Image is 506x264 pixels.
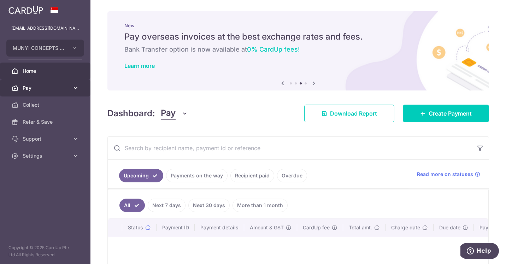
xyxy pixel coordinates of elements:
[11,25,79,32] p: [EMAIL_ADDRESS][DOMAIN_NAME]
[188,199,230,212] a: Next 30 days
[148,199,186,212] a: Next 7 days
[250,224,284,231] span: Amount & GST
[108,137,472,159] input: Search by recipient name, payment id or reference
[23,118,69,125] span: Refer & Save
[247,46,300,53] span: 0% CardUp fees!
[23,152,69,159] span: Settings
[166,169,228,182] a: Payments on the way
[124,31,472,42] h5: Pay overseas invoices at the best exchange rates and fees.
[417,171,473,178] span: Read more on statuses
[23,101,69,108] span: Collect
[23,68,69,75] span: Home
[403,105,489,122] a: Create Payment
[128,224,143,231] span: Status
[119,199,145,212] a: All
[6,40,84,57] button: MUNYI CONCEPTS PTE. LTD.
[429,109,472,118] span: Create Payment
[124,23,472,28] p: New
[161,107,176,120] span: Pay
[195,218,244,237] th: Payment details
[391,224,420,231] span: Charge date
[303,224,330,231] span: CardUp fee
[13,45,65,52] span: MUNYI CONCEPTS PTE. LTD.
[277,169,307,182] a: Overdue
[107,107,155,120] h4: Dashboard:
[460,243,499,260] iframe: Opens a widget where you can find more information
[304,105,394,122] a: Download Report
[23,135,69,142] span: Support
[8,6,43,14] img: CardUp
[124,62,155,69] a: Learn more
[233,199,288,212] a: More than 1 month
[119,169,163,182] a: Upcoming
[161,107,188,120] button: Pay
[330,109,377,118] span: Download Report
[23,84,69,92] span: Pay
[439,224,460,231] span: Due date
[157,218,195,237] th: Payment ID
[230,169,274,182] a: Recipient paid
[107,11,489,90] img: International Invoice Banner
[349,224,372,231] span: Total amt.
[124,45,472,54] h6: Bank Transfer option is now available at
[417,171,480,178] a: Read more on statuses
